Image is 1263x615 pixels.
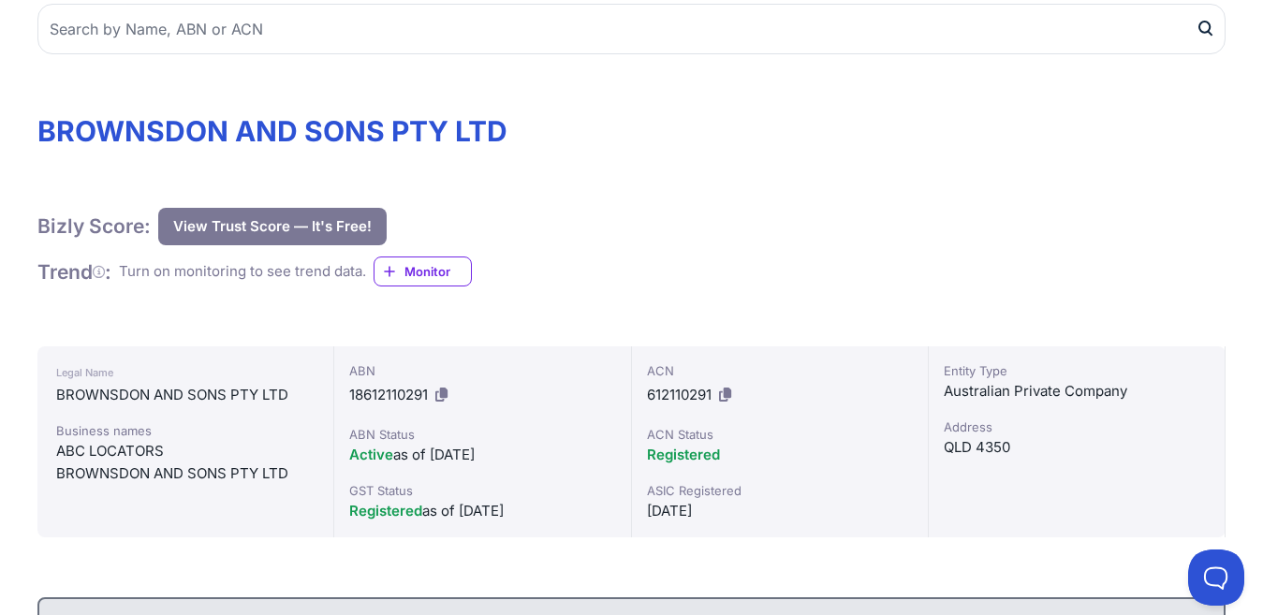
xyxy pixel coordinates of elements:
div: Turn on monitoring to see trend data. [119,261,366,283]
div: ACN [647,361,913,380]
div: Legal Name [56,361,315,384]
input: Search by Name, ABN or ACN [37,4,1226,54]
h1: BROWNSDON AND SONS PTY LTD [37,114,1226,148]
h1: Bizly Score: [37,213,151,239]
a: Monitor [374,256,472,286]
iframe: Toggle Customer Support [1188,549,1244,606]
span: Registered [349,502,422,520]
span: 612110291 [647,386,712,403]
div: BROWNSDON AND SONS PTY LTD [56,384,315,406]
button: View Trust Score — It's Free! [158,208,387,245]
div: [DATE] [647,500,913,522]
div: Address [944,417,1210,436]
span: Registered [647,446,720,463]
span: Monitor [404,262,471,281]
div: Business names [56,421,315,440]
h1: Trend : [37,259,111,285]
div: as of [DATE] [349,444,615,466]
div: BROWNSDON AND SONS PTY LTD [56,462,315,485]
span: Active [349,446,393,463]
div: ABN Status [349,425,615,444]
span: 18612110291 [349,386,428,403]
div: GST Status [349,481,615,500]
div: ASIC Registered [647,481,913,500]
div: Entity Type [944,361,1210,380]
div: ABC LOCATORS [56,440,315,462]
div: QLD 4350 [944,436,1210,459]
div: as of [DATE] [349,500,615,522]
div: ACN Status [647,425,913,444]
div: Australian Private Company [944,380,1210,403]
div: ABN [349,361,615,380]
